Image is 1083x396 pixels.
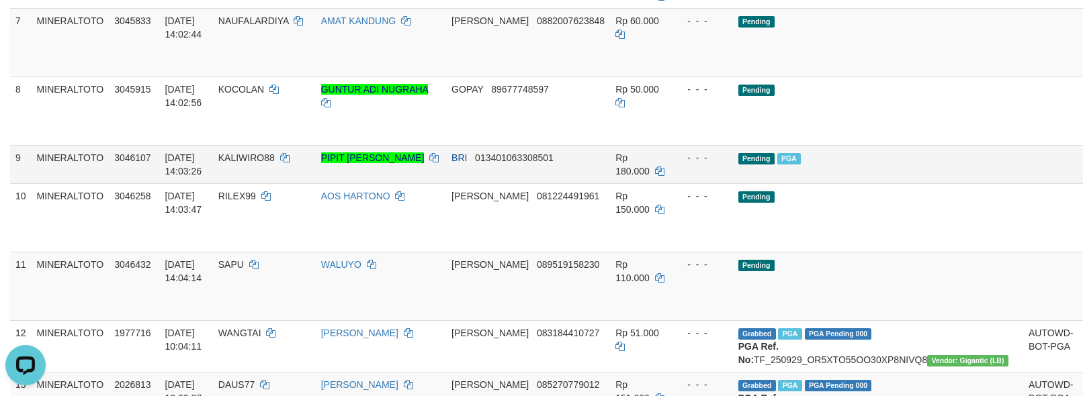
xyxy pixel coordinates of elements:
[114,152,151,163] span: 3046107
[615,328,659,338] span: Rp 51.000
[114,84,151,95] span: 3045915
[32,145,110,183] td: MINERALTOTO
[777,153,801,164] span: PGA
[218,191,256,201] span: RILEX99
[114,15,151,26] span: 3045833
[738,85,775,96] span: Pending
[491,84,549,95] span: Copy 89677748597 to clipboard
[738,16,775,28] span: Pending
[615,259,650,283] span: Rp 110.000
[451,15,529,26] span: [PERSON_NAME]
[114,328,151,338] span: 1977716
[114,191,151,201] span: 3046258
[778,328,802,340] span: Marked by bylanggota2
[165,152,202,177] span: [DATE] 14:03:26
[733,320,1023,372] td: TF_250929_OR5XTO55OO30XP8NIVQ8
[165,15,202,40] span: [DATE] 14:02:44
[677,151,728,164] div: - - -
[321,152,425,163] a: PIPIT [PERSON_NAME]
[805,380,872,391] span: PGA Pending
[537,15,605,26] span: Copy 0882007623848 to clipboard
[537,379,599,390] span: Copy 085270779012 to clipboard
[738,191,775,203] span: Pending
[677,326,728,340] div: - - -
[5,5,46,46] button: Open LiveChat chat widget
[218,259,244,270] span: SAPU
[677,378,728,391] div: - - -
[218,15,289,26] span: NAUFALARDIYA
[537,191,599,201] span: Copy 081224491961 to clipboard
[738,260,775,271] span: Pending
[615,191,650,215] span: Rp 150.000
[451,259,529,270] span: [PERSON_NAME]
[10,8,32,77] td: 7
[927,355,1008,366] span: Vendor URL: https://dashboard.q2checkout.com/secure
[114,259,151,270] span: 3046432
[32,77,110,145] td: MINERALTOTO
[321,191,390,201] a: AOS HARTONO
[165,328,202,352] span: [DATE] 10:04:11
[451,379,529,390] span: [PERSON_NAME]
[32,183,110,252] td: MINERALTOTO
[165,259,202,283] span: [DATE] 14:04:14
[738,153,775,164] span: Pending
[218,152,275,163] span: KALIWIRO88
[321,15,396,26] a: AMAT KANDUNG
[451,328,529,338] span: [PERSON_NAME]
[32,252,110,320] td: MINERALTOTO
[10,320,32,372] td: 12
[10,183,32,252] td: 10
[10,252,32,320] td: 11
[321,259,361,270] a: WALUYO
[165,191,202,215] span: [DATE] 14:03:47
[738,380,776,391] span: Grabbed
[10,77,32,145] td: 8
[738,341,779,365] b: PGA Ref. No:
[677,14,728,28] div: - - -
[475,152,554,163] span: Copy 013401063308501 to clipboard
[321,84,428,95] a: GUNTUR ADI NUGRAHA
[738,328,776,340] span: Grabbed
[615,84,659,95] span: Rp 50.000
[677,189,728,203] div: - - -
[218,328,261,338] span: WANGTAI
[10,145,32,183] td: 9
[677,83,728,96] div: - - -
[321,379,398,390] a: [PERSON_NAME]
[805,328,872,340] span: PGA Pending
[1023,320,1079,372] td: AUTOWD-BOT-PGA
[165,84,202,108] span: [DATE] 14:02:56
[537,259,599,270] span: Copy 089519158230 to clipboard
[778,380,802,391] span: Marked by bylanggota2
[218,84,264,95] span: KOCOLAN
[321,328,398,338] a: [PERSON_NAME]
[677,258,728,271] div: - - -
[114,379,151,390] span: 2026813
[218,379,255,390] span: DAUS77
[451,152,467,163] span: BRI
[451,191,529,201] span: [PERSON_NAME]
[451,84,483,95] span: GOPAY
[537,328,599,338] span: Copy 083184410727 to clipboard
[615,152,650,177] span: Rp 180.000
[615,15,659,26] span: Rp 60.000
[32,320,110,372] td: MINERALTOTO
[32,8,110,77] td: MINERALTOTO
